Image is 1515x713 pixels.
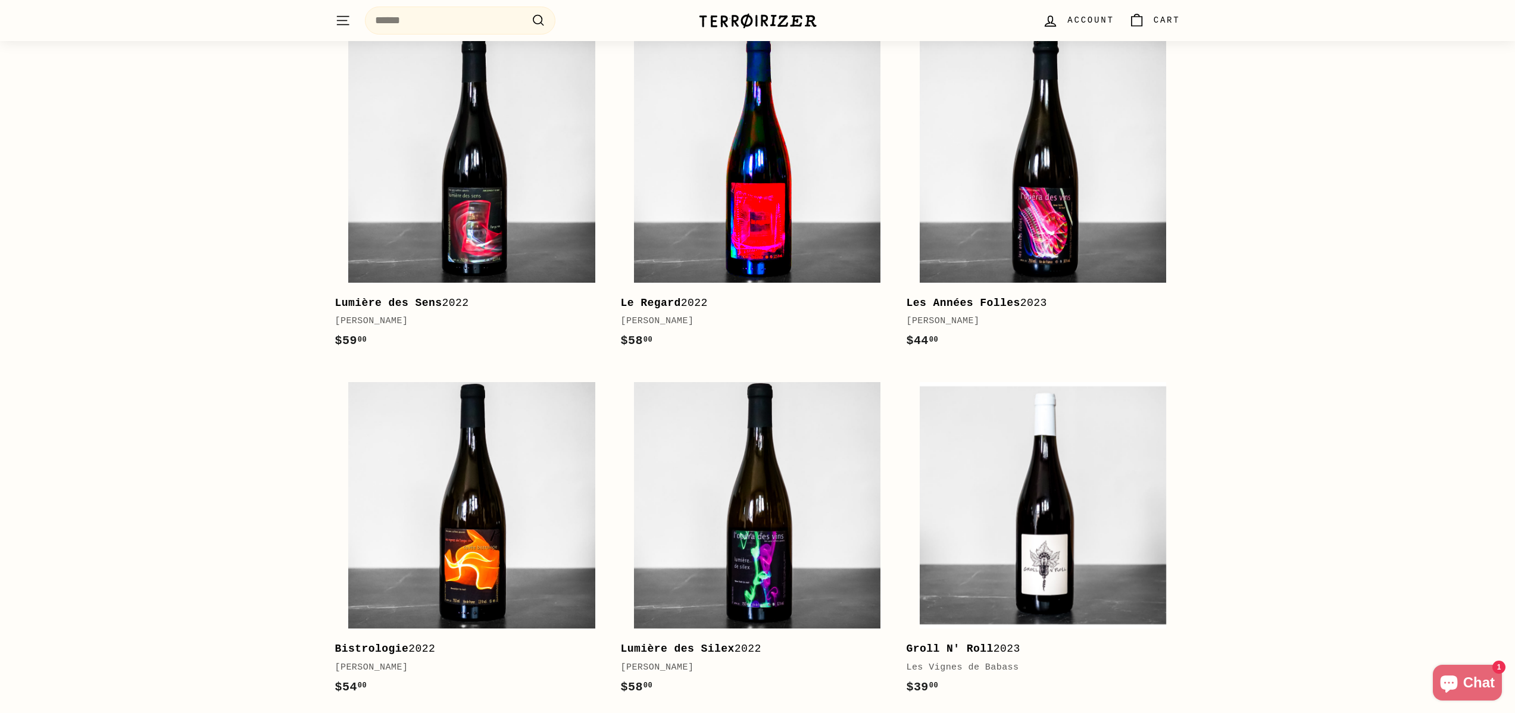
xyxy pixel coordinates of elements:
[906,680,938,694] span: $39
[620,643,734,655] b: Lumière des Silex
[906,640,1168,658] div: 2023
[929,336,938,344] sup: 00
[335,640,597,658] div: 2022
[1154,14,1180,27] span: Cart
[620,295,882,312] div: 2022
[335,680,367,694] span: $54
[620,334,652,348] span: $58
[358,336,367,344] sup: 00
[335,23,609,363] a: Lumière des Sens2022[PERSON_NAME]
[620,297,680,309] b: Le Regard
[906,643,993,655] b: Groll N' Roll
[1067,14,1114,27] span: Account
[335,661,597,675] div: [PERSON_NAME]
[906,295,1168,312] div: 2023
[906,661,1168,675] div: Les Vignes de Babass
[335,368,609,709] a: Bistrologie2022[PERSON_NAME]
[906,334,938,348] span: $44
[1035,3,1121,38] a: Account
[620,661,882,675] div: [PERSON_NAME]
[906,368,1180,709] a: Groll N' Roll2023Les Vignes de Babass
[335,334,367,348] span: $59
[335,643,409,655] b: Bistrologie
[906,23,1180,363] a: Les Années Folles2023[PERSON_NAME]
[644,336,652,344] sup: 00
[620,314,882,329] div: [PERSON_NAME]
[358,681,367,690] sup: 00
[906,297,1020,309] b: Les Années Folles
[620,680,652,694] span: $58
[1122,3,1188,38] a: Cart
[906,314,1168,329] div: [PERSON_NAME]
[1429,665,1505,703] inbox-online-store-chat: Shopify online store chat
[335,314,597,329] div: [PERSON_NAME]
[620,640,882,658] div: 2022
[335,297,442,309] b: Lumière des Sens
[620,368,894,709] a: Lumière des Silex2022[PERSON_NAME]
[620,23,894,363] a: Le Regard2022[PERSON_NAME]
[335,295,597,312] div: 2022
[929,681,938,690] sup: 00
[644,681,652,690] sup: 00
